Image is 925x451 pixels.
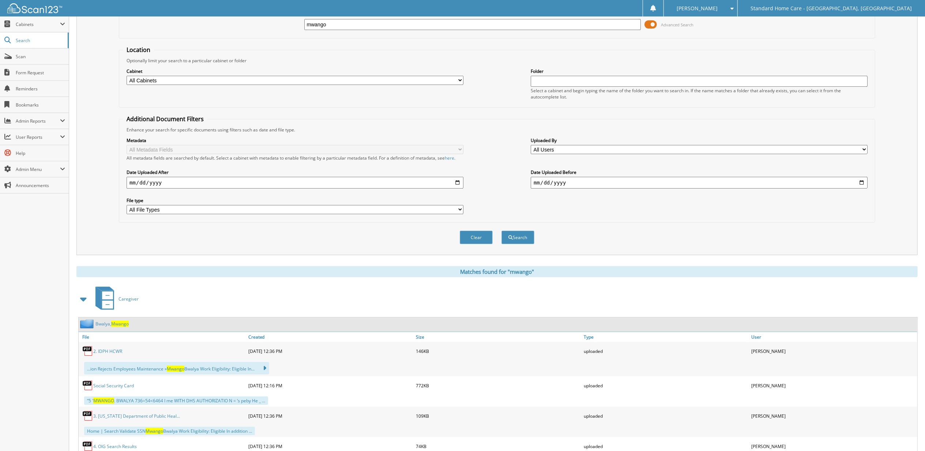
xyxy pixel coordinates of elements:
div: Matches found for "mwango" [76,266,918,277]
button: Search [501,231,534,244]
legend: Additional Document Filters [123,115,207,123]
label: Folder [531,68,868,74]
img: folder2.png [80,319,95,328]
input: start [127,177,463,189]
span: Reminders [16,86,65,92]
a: Bwalya,Mwango [95,321,129,327]
a: 3. [US_STATE] Department of Public Heal... [93,413,180,419]
div: All metadata fields are searched by default. Select a cabinet with metadata to enable filtering b... [127,155,463,161]
div: ...ion Rejects Employees Maintenance » Bwalya Work Eligibility: Eligible In... [84,362,269,374]
div: Enhance your search for specific documents using filters such as date and file type. [123,127,871,133]
a: here [445,155,454,161]
span: Form Request [16,70,65,76]
span: User Reports [16,134,60,140]
img: scan123-logo-white.svg [7,3,62,13]
div: uploaded [582,409,750,423]
label: Cabinet [127,68,463,74]
div: [PERSON_NAME] [749,409,917,423]
div: [DATE] 12:36 PM [247,344,414,358]
label: Date Uploaded Before [531,169,868,175]
a: User [749,332,917,342]
div: [DATE] 12:36 PM [247,409,414,423]
label: Date Uploaded After [127,169,463,175]
div: [DATE] 12:16 PM [247,378,414,393]
div: [PERSON_NAME] [749,378,917,393]
div: “5 ' . BWALYA 736=54<6464 I me WITH DHS AUTHORIZATIO N = ‘s peby He _ ... [84,396,268,405]
span: Bookmarks [16,102,65,108]
div: uploaded [582,344,750,358]
span: Mwango [167,366,184,372]
label: Uploaded By [531,137,868,143]
img: PDF.png [82,380,93,391]
a: Created [247,332,414,342]
label: Metadata [127,137,463,143]
div: 146KB [414,344,582,358]
legend: Location [123,46,154,54]
span: Scan [16,53,65,60]
span: Admin Menu [16,166,60,172]
span: Caregiver [119,296,139,302]
div: Select a cabinet and begin typing the name of the folder you want to search in. If the name match... [531,87,868,100]
label: File type [127,197,463,204]
div: Optionally limit your search to a particular cabinet or folder [123,57,871,64]
a: File [79,332,247,342]
a: 2. IDPH HCWR [93,348,122,354]
input: end [531,177,868,189]
button: Clear [460,231,493,244]
iframe: Chat Widget [888,416,925,451]
a: Social Security Card [93,383,134,389]
span: MWANGO [93,398,114,404]
a: 4. OIG Search Results [93,443,137,450]
div: uploaded [582,378,750,393]
span: [PERSON_NAME] [677,6,718,11]
span: Admin Reports [16,118,60,124]
span: Cabinets [16,21,60,27]
span: Mwango [146,428,163,434]
a: Size [414,332,582,342]
div: Home | Search Validate SSN Bwalya Work Eligibility: Eligible In addition ... [84,427,255,435]
a: Type [582,332,750,342]
img: PDF.png [82,346,93,357]
span: Search [16,37,64,44]
a: Caregiver [91,284,139,313]
span: Advanced Search [661,22,693,27]
img: PDF.png [82,410,93,421]
div: 772KB [414,378,582,393]
span: Mwango [111,321,129,327]
span: Standard Home Care - [GEOGRAPHIC_DATA], [GEOGRAPHIC_DATA] [751,6,912,11]
span: Announcements [16,182,65,189]
div: [PERSON_NAME] [749,344,917,358]
div: 109KB [414,409,582,423]
span: Help [16,150,65,156]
